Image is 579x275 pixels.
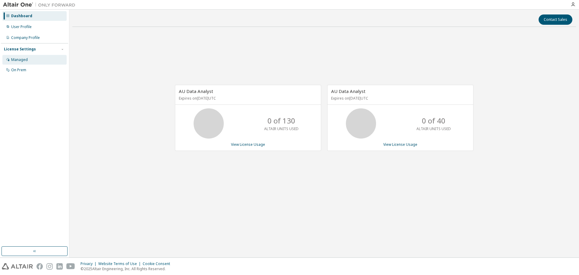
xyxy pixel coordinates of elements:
img: linkedin.svg [56,263,63,270]
span: AU Data Analyst [331,88,365,94]
img: facebook.svg [36,263,43,270]
div: Managed [11,57,28,62]
p: Expires on [DATE] UTC [179,96,316,101]
div: Company Profile [11,35,40,40]
p: Expires on [DATE] UTC [331,96,468,101]
div: Dashboard [11,14,32,18]
p: ALTAIR UNITS USED [264,126,299,131]
p: © 2025 Altair Engineering, Inc. All Rights Reserved. [81,266,174,271]
div: Cookie Consent [143,261,174,266]
p: ALTAIR UNITS USED [416,126,451,131]
img: Altair One [3,2,78,8]
div: Privacy [81,261,98,266]
p: 0 of 40 [422,116,445,126]
a: View License Usage [231,142,265,147]
div: License Settings [4,47,36,52]
button: Contact Sales [539,14,572,25]
img: youtube.svg [66,263,75,270]
span: AU Data Analyst [179,88,213,94]
p: 0 of 130 [267,116,295,126]
img: altair_logo.svg [2,263,33,270]
a: View License Usage [383,142,417,147]
div: Website Terms of Use [98,261,143,266]
div: User Profile [11,24,32,29]
img: instagram.svg [46,263,53,270]
div: On Prem [11,68,26,72]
